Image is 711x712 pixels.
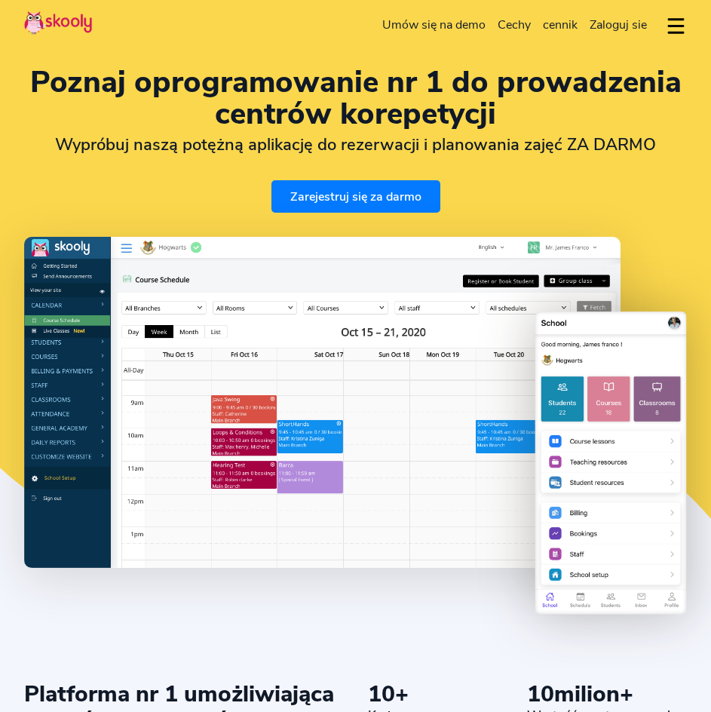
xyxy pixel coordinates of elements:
[537,13,584,37] a: cennik
[590,17,647,33] span: Zaloguj sie
[492,13,537,37] a: Cechy
[535,309,687,616] img: Poznaj oprogramowanie nr 1 do prowadzenia centrów korepetycji - Mobile
[665,9,687,44] button: dropdown menu
[543,17,578,33] span: cennik
[271,180,440,213] a: Zarejestruj się za darmo
[24,237,621,568] img: Poznaj oprogramowanie nr 1 do prowadzenia centrów korepetycji - Desktop
[24,133,687,156] h2: Wypróbuj naszą potężną aplikację do rezerwacji i planowania zajęć ZA DARMO
[584,13,653,37] a: Zaloguj sie
[24,11,92,35] img: Skooly
[376,13,492,37] a: Umów się na demo
[24,66,687,130] h1: Poznaj oprogramowanie nr 1 do prowadzenia centrów korepetycji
